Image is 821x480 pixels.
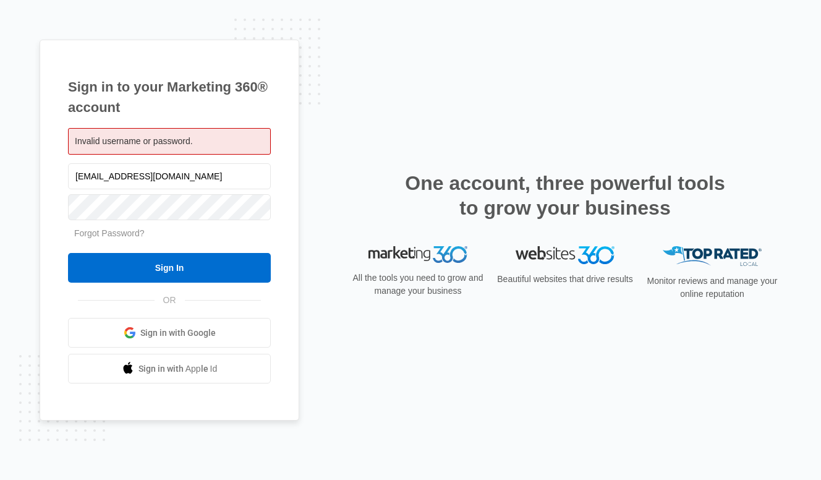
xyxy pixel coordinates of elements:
[643,275,781,301] p: Monitor reviews and manage your online reputation
[138,362,218,375] span: Sign in with Apple Id
[68,163,271,189] input: Email
[68,354,271,384] a: Sign in with Apple Id
[74,228,145,238] a: Forgot Password?
[368,246,467,264] img: Marketing 360
[155,294,185,307] span: OR
[140,327,216,340] span: Sign in with Google
[401,171,729,220] h2: One account, three powerful tools to grow your business
[75,136,193,146] span: Invalid username or password.
[68,253,271,283] input: Sign In
[496,273,634,286] p: Beautiful websites that drive results
[663,246,762,267] img: Top Rated Local
[349,272,487,298] p: All the tools you need to grow and manage your business
[68,318,271,348] a: Sign in with Google
[68,77,271,118] h1: Sign in to your Marketing 360® account
[516,246,615,264] img: Websites 360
